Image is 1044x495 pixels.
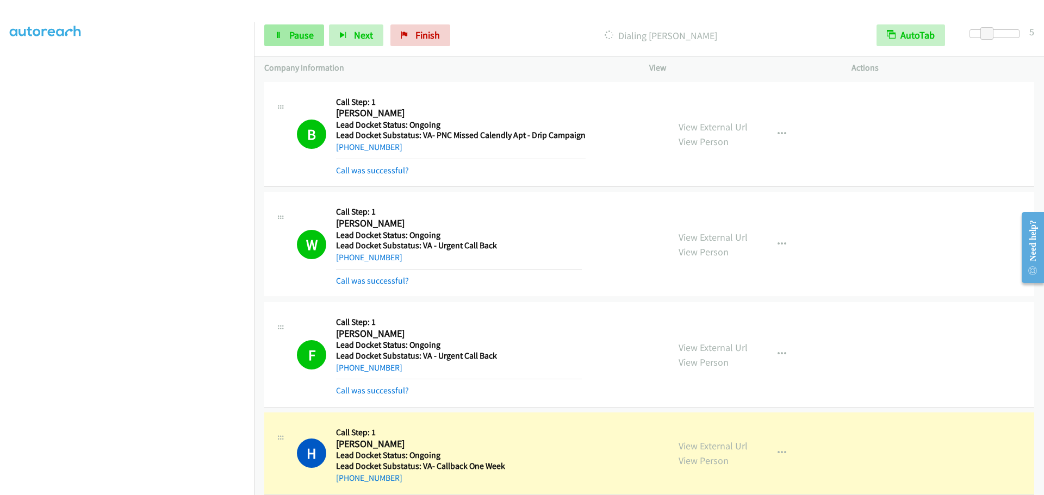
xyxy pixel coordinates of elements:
[336,165,409,176] a: Call was successful?
[465,28,857,43] p: Dialing [PERSON_NAME]
[336,473,402,483] a: [PHONE_NUMBER]
[336,252,402,262] a: [PHONE_NUMBER]
[336,340,582,350] h5: Lead Docket Status: Ongoing
[679,231,748,243] a: View External Url
[877,24,945,46] button: AutoTab
[679,356,729,368] a: View Person
[336,130,586,141] h5: Lead Docket Substatus: VA- PNC Missed Calendly Apt - Drip Campaign
[336,450,582,461] h5: Lead Docket Status: Ongoing
[336,97,586,108] h5: Call Step: 1
[336,230,582,241] h5: Lead Docket Status: Ongoing
[415,29,440,41] span: Finish
[336,206,582,217] h5: Call Step: 1
[336,350,582,361] h5: Lead Docket Substatus: VA - Urgent Call Back
[679,454,729,467] a: View Person
[1029,24,1034,39] div: 5
[336,438,582,450] h2: [PERSON_NAME]
[297,120,326,149] h1: B
[336,461,582,472] h5: Lead Docket Substatus: VA- Callback One Week
[336,328,582,340] h2: [PERSON_NAME]
[264,24,324,46] a: Pause
[336,427,582,438] h5: Call Step: 1
[297,438,326,468] h1: H
[336,275,409,286] a: Call was successful?
[289,29,314,41] span: Pause
[336,317,582,328] h5: Call Step: 1
[679,246,729,258] a: View Person
[679,341,748,354] a: View External Url
[354,29,373,41] span: Next
[297,340,326,369] h1: F
[679,440,748,452] a: View External Url
[336,120,586,130] h5: Lead Docket Status: Ongoing
[679,135,729,148] a: View Person
[297,230,326,259] h1: W
[336,385,409,396] a: Call was successful?
[852,61,1034,74] p: Actions
[1012,204,1044,291] iframe: Resource Center
[336,107,582,120] h2: [PERSON_NAME]
[264,61,630,74] p: Company Information
[336,362,402,373] a: [PHONE_NUMBER]
[329,24,383,46] button: Next
[649,61,832,74] p: View
[336,240,582,251] h5: Lead Docket Substatus: VA - Urgent Call Back
[390,24,450,46] a: Finish
[336,142,402,152] a: [PHONE_NUMBER]
[679,121,748,133] a: View External Url
[336,217,582,230] h2: [PERSON_NAME]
